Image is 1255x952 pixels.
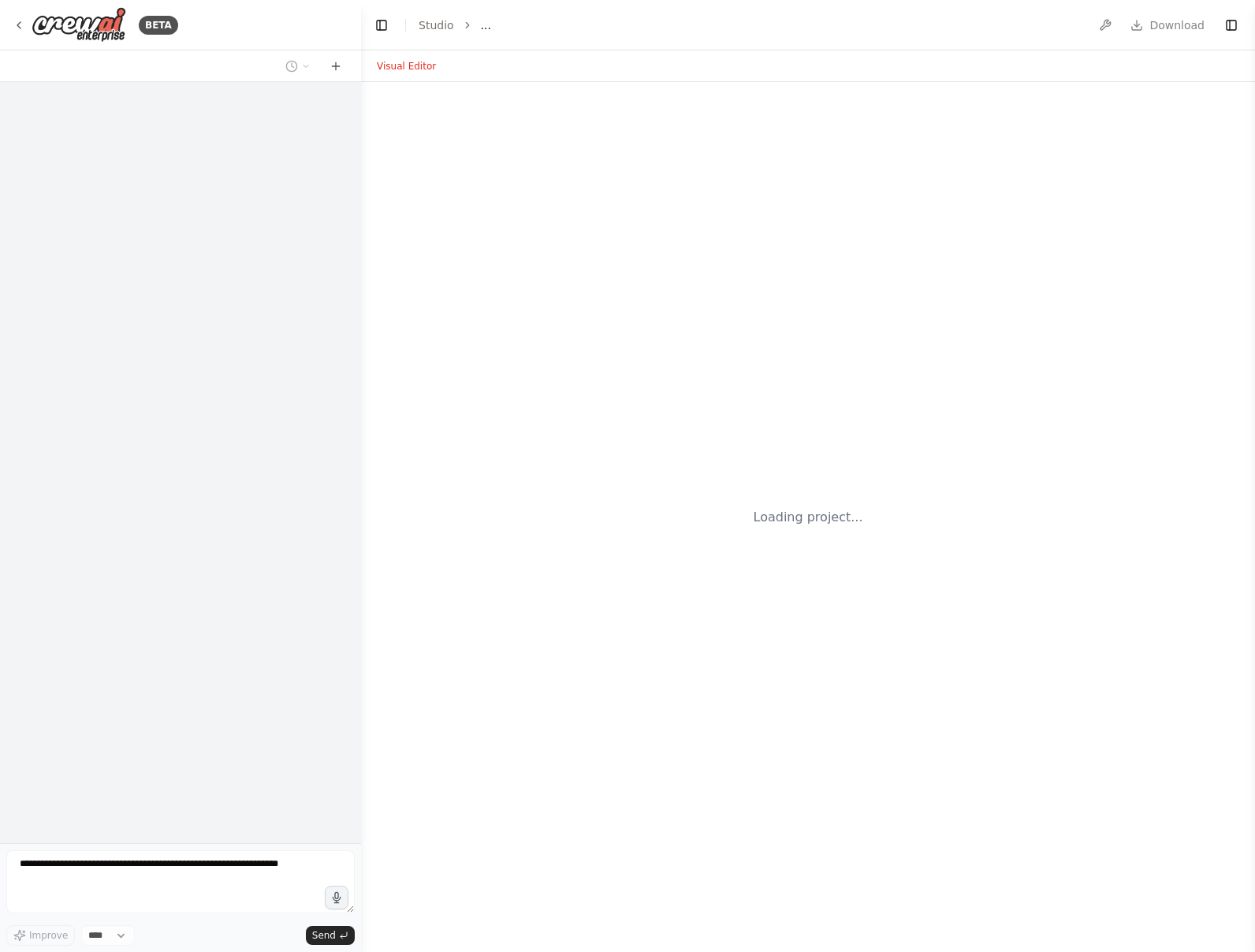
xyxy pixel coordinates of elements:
img: Logo [32,7,126,43]
button: Improve [6,925,75,946]
button: Visual Editor [367,57,445,76]
span: ... [481,17,491,33]
button: Start a new chat [323,57,348,76]
a: Studio [419,19,454,32]
button: Send [306,926,355,945]
button: Click to speak your automation idea [325,886,348,909]
div: BETA [139,16,178,35]
span: Send [312,929,336,942]
button: Show right sidebar [1220,14,1242,36]
button: Hide left sidebar [371,14,393,36]
button: Switch to previous chat [279,57,317,76]
div: Loading project... [754,508,863,527]
span: Improve [29,929,68,942]
nav: breadcrumb [419,17,491,33]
